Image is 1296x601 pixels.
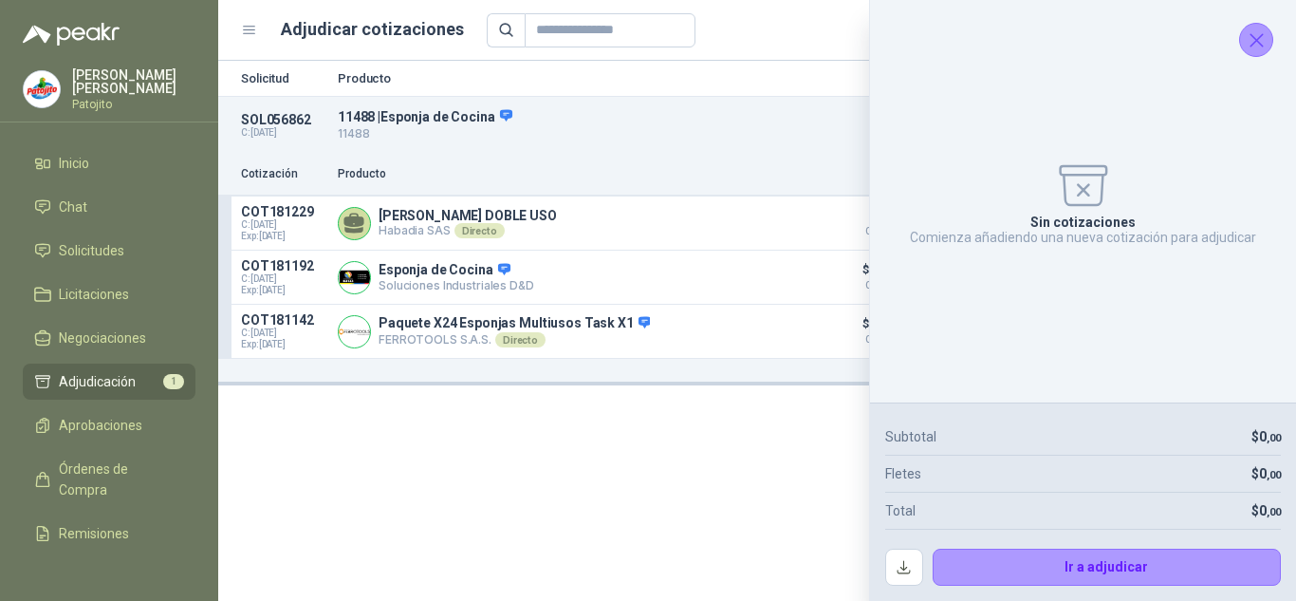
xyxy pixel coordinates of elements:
[837,312,932,345] p: $ 18.445.000
[72,99,195,110] p: Patojito
[59,197,87,217] span: Chat
[72,68,195,95] p: [PERSON_NAME] [PERSON_NAME]
[338,72,1000,85] p: Producto
[59,415,142,436] span: Aprobaciones
[1259,503,1281,518] span: 0
[23,516,195,552] a: Remisiones
[23,23,120,46] img: Logo peakr
[24,71,60,107] img: Company Logo
[379,278,534,292] p: Soluciones Industriales D&D
[837,204,932,236] p: $ 5.950.000
[379,262,534,279] p: Esponja de Cocina
[241,273,326,285] span: C: [DATE]
[454,223,505,238] div: Directo
[241,112,326,127] p: SOL056862
[23,407,195,443] a: Aprobaciones
[23,233,195,269] a: Solicitudes
[338,165,825,183] p: Producto
[339,316,370,347] img: Company Logo
[59,523,129,544] span: Remisiones
[1259,429,1281,444] span: 0
[23,189,195,225] a: Chat
[59,371,136,392] span: Adjudicación
[885,463,921,484] p: Fletes
[241,328,326,339] span: C: [DATE]
[23,364,195,400] a: Adjudicación1
[241,165,326,183] p: Cotización
[379,315,650,332] p: Paquete X24 Esponjas Multiusos Task X1
[1267,506,1281,518] span: ,00
[1259,466,1281,481] span: 0
[837,335,932,345] span: Crédito 45 días
[1251,500,1281,521] p: $
[837,165,932,183] p: Precio
[910,230,1256,245] p: Comienza añadiendo una nueva cotización para adjudicar
[1267,469,1281,481] span: ,00
[59,284,129,305] span: Licitaciones
[59,328,146,348] span: Negociaciones
[379,332,650,347] p: FERROTOOLS S.A.S.
[495,332,546,347] div: Directo
[241,127,326,139] p: C: [DATE]
[281,16,464,43] h1: Adjudicar cotizaciones
[1030,215,1136,230] p: Sin cotizaciones
[885,500,916,521] p: Total
[933,549,1282,587] button: Ir a adjudicar
[837,258,932,291] p: $ 11.529.196
[23,451,195,508] a: Órdenes de Compra
[59,459,177,500] span: Órdenes de Compra
[837,281,932,291] span: Crédito 60 días
[379,208,557,223] p: [PERSON_NAME] DOBLE USO
[837,227,932,236] span: Crédito 60 días
[1251,426,1281,447] p: $
[23,276,195,312] a: Licitaciones
[885,426,936,447] p: Subtotal
[23,145,195,181] a: Inicio
[23,320,195,356] a: Negociaciones
[379,223,557,238] p: Habadia SAS
[241,339,326,350] span: Exp: [DATE]
[241,72,326,85] p: Solicitud
[59,153,89,174] span: Inicio
[339,262,370,293] img: Company Logo
[241,312,326,328] p: COT181142
[163,374,184,389] span: 1
[241,231,326,242] span: Exp: [DATE]
[241,285,326,296] span: Exp: [DATE]
[1267,432,1281,444] span: ,00
[338,125,1000,143] p: 11488
[1251,463,1281,484] p: $
[59,240,124,261] span: Solicitudes
[241,219,326,231] span: C: [DATE]
[241,204,326,219] p: COT181229
[338,108,1000,125] p: 11488 | Esponja de Cocina
[241,258,326,273] p: COT181192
